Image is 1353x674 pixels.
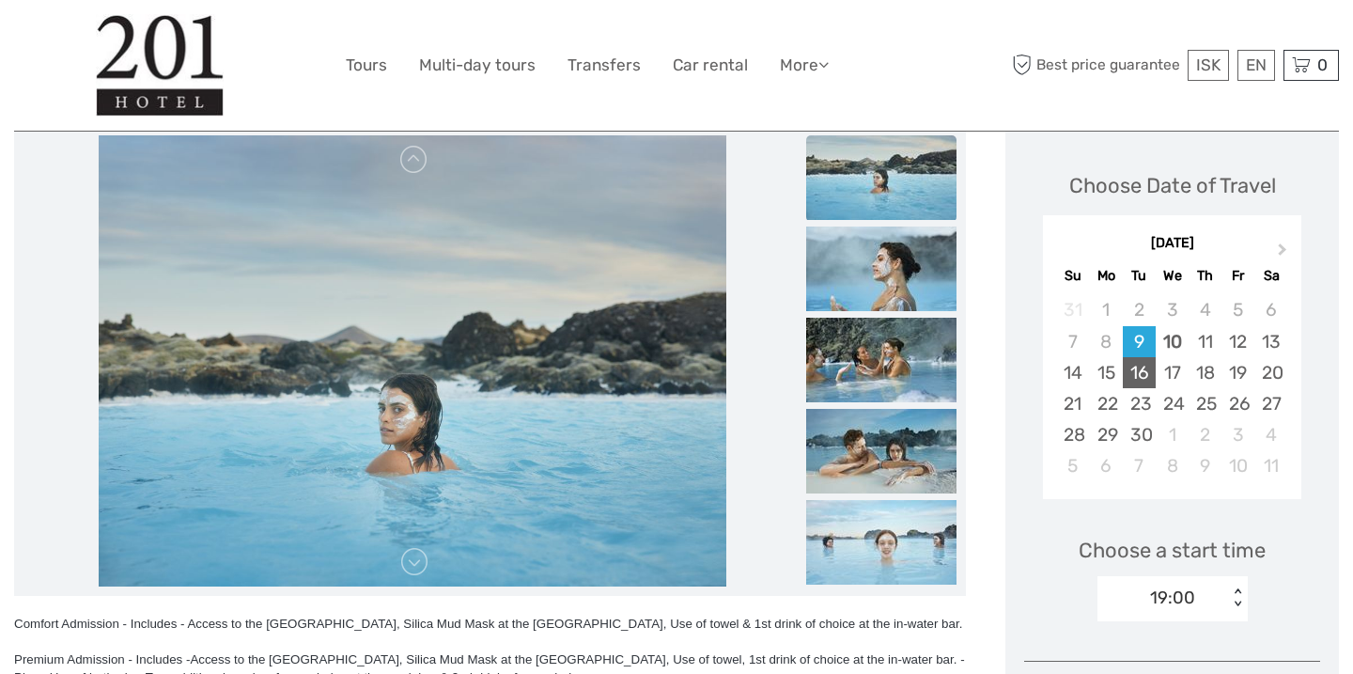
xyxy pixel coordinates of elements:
[673,52,748,79] a: Car rental
[1056,357,1089,388] div: Choose Sunday, September 14th, 2025
[1090,450,1123,481] div: Choose Monday, October 6th, 2025
[780,52,829,79] a: More
[1189,450,1221,481] div: Choose Thursday, October 9th, 2025
[1156,450,1189,481] div: Choose Wednesday, October 8th, 2025
[1254,450,1287,481] div: Choose Saturday, October 11th, 2025
[1221,388,1254,419] div: Choose Friday, September 26th, 2025
[1189,419,1221,450] div: Choose Thursday, October 2nd, 2025
[1123,326,1156,357] div: Choose Tuesday, September 9th, 2025
[1221,294,1254,325] div: Not available Friday, September 5th, 2025
[1221,357,1254,388] div: Choose Friday, September 19th, 2025
[1196,55,1221,74] span: ISK
[1056,326,1089,357] div: Not available Sunday, September 7th, 2025
[1056,450,1089,481] div: Choose Sunday, October 5th, 2025
[26,33,212,48] p: We're away right now. Please check back later!
[1090,357,1123,388] div: Choose Monday, September 15th, 2025
[1008,50,1184,81] span: Best price guarantee
[1221,419,1254,450] div: Choose Friday, October 3rd, 2025
[1156,419,1189,450] div: Choose Wednesday, October 1st, 2025
[1123,450,1156,481] div: Choose Tuesday, October 7th, 2025
[346,52,387,79] a: Tours
[1189,326,1221,357] div: Choose Thursday, September 11th, 2025
[1254,326,1287,357] div: Choose Saturday, September 13th, 2025
[1254,419,1287,450] div: Choose Saturday, October 4th, 2025
[1189,388,1221,419] div: Choose Thursday, September 25th, 2025
[1269,239,1299,269] button: Next Month
[1090,388,1123,419] div: Choose Monday, September 22nd, 2025
[1254,294,1287,325] div: Not available Saturday, September 6th, 2025
[806,409,956,494] img: a584201bd44a41599a59fa8aa4457a57_slider_thumbnail.jpg
[1254,263,1287,289] div: Sa
[1090,294,1123,325] div: Not available Monday, September 1st, 2025
[1056,263,1089,289] div: Su
[1150,586,1195,610] div: 19:00
[1221,263,1254,289] div: Fr
[1056,388,1089,419] div: Choose Sunday, September 21st, 2025
[1090,419,1123,450] div: Choose Monday, September 29th, 2025
[1156,357,1189,388] div: Choose Wednesday, September 17th, 2025
[1079,536,1266,565] span: Choose a start time
[216,29,239,52] button: Open LiveChat chat widget
[1056,419,1089,450] div: Choose Sunday, September 28th, 2025
[1314,55,1330,74] span: 0
[1049,294,1295,481] div: month 2025-09
[1156,294,1189,325] div: Not available Wednesday, September 3rd, 2025
[1090,326,1123,357] div: Not available Monday, September 8th, 2025
[1189,263,1221,289] div: Th
[1254,388,1287,419] div: Choose Saturday, September 27th, 2025
[1189,357,1221,388] div: Choose Thursday, September 18th, 2025
[806,135,956,220] img: 3e0543b7ae9e4dbc80c3cebf98bdb071_slider_thumbnail.jpg
[1123,388,1156,419] div: Choose Tuesday, September 23rd, 2025
[1123,263,1156,289] div: Tu
[1123,294,1156,325] div: Not available Tuesday, September 2nd, 2025
[99,135,726,587] img: 3e0543b7ae9e4dbc80c3cebf98bdb071_main_slider.jpg
[1043,234,1301,254] div: [DATE]
[1229,588,1245,608] div: < >
[1221,326,1254,357] div: Choose Friday, September 12th, 2025
[1069,171,1276,200] div: Choose Date of Travel
[1090,263,1123,289] div: Mo
[806,500,956,585] img: e0e1920bfbb744189afc06d450ab7927_slider_thumbnail.jpg
[14,615,966,633] div: Comfort Admission - Includes - Access to the [GEOGRAPHIC_DATA], Silica Mud Mask at the [GEOGRAPHI...
[806,318,956,402] img: 21d7f8df7acd4e60bd67e37f14c46ae9_slider_thumbnail.jpg
[1254,357,1287,388] div: Choose Saturday, September 20th, 2025
[1156,388,1189,419] div: Choose Wednesday, September 24th, 2025
[1221,450,1254,481] div: Choose Friday, October 10th, 2025
[96,14,224,117] img: 1139-69e80d06-57d7-4973-b0b3-45c5474b2b75_logo_big.jpg
[568,52,641,79] a: Transfers
[1123,357,1156,388] div: Choose Tuesday, September 16th, 2025
[1056,294,1089,325] div: Not available Sunday, August 31st, 2025
[419,52,536,79] a: Multi-day tours
[1237,50,1275,81] div: EN
[1123,419,1156,450] div: Choose Tuesday, September 30th, 2025
[1189,294,1221,325] div: Not available Thursday, September 4th, 2025
[806,227,956,311] img: cfea95f8b5674307828d1ba070f87441_slider_thumbnail.jpg
[1156,263,1189,289] div: We
[1156,326,1189,357] div: Choose Wednesday, September 10th, 2025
